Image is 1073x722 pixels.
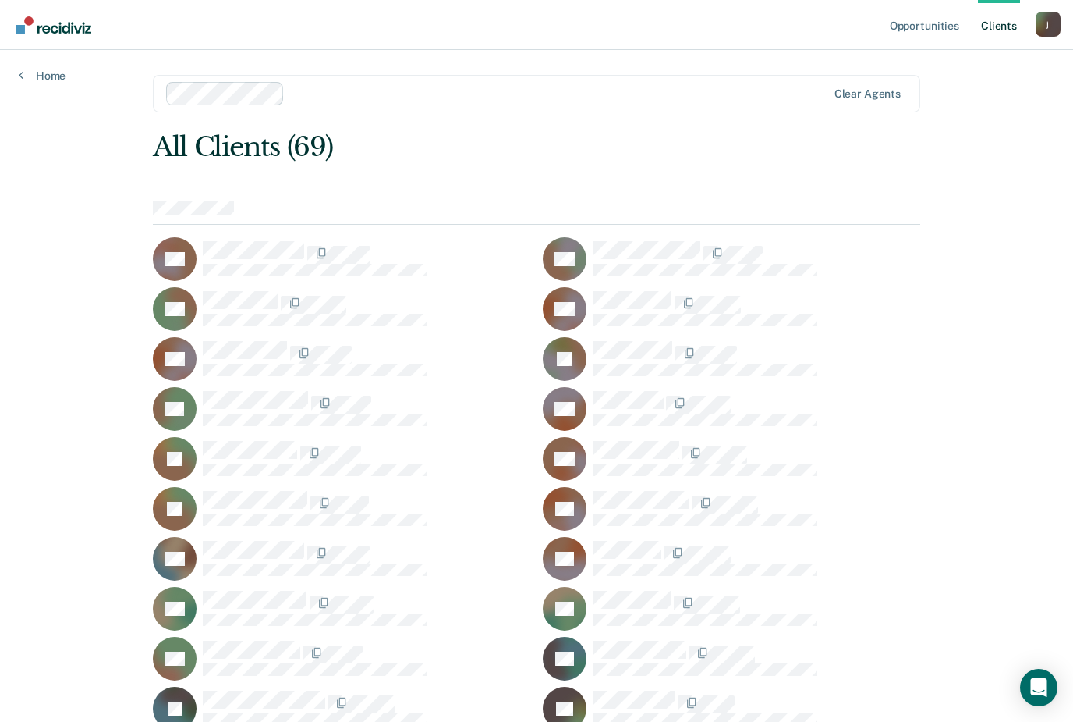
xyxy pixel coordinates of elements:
[1036,12,1061,37] div: j
[19,69,66,83] a: Home
[1020,669,1057,706] div: Open Intercom Messenger
[16,16,91,34] img: Recidiviz
[153,131,767,163] div: All Clients (69)
[834,87,901,101] div: Clear agents
[1036,12,1061,37] button: Profile dropdown button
